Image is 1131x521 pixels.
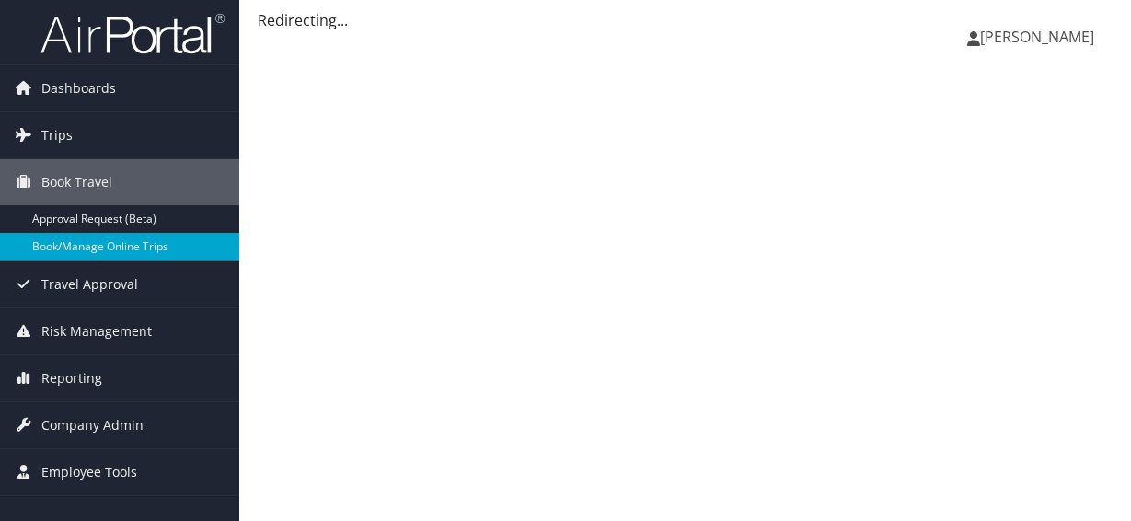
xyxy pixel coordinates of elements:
[41,261,138,307] span: Travel Approval
[41,159,112,205] span: Book Travel
[980,27,1094,47] span: [PERSON_NAME]
[41,355,102,401] span: Reporting
[41,308,152,354] span: Risk Management
[41,65,116,111] span: Dashboards
[258,9,1113,31] div: Redirecting...
[41,449,137,495] span: Employee Tools
[41,402,144,448] span: Company Admin
[41,112,73,158] span: Trips
[40,12,225,55] img: airportal-logo.png
[967,9,1113,64] a: [PERSON_NAME]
